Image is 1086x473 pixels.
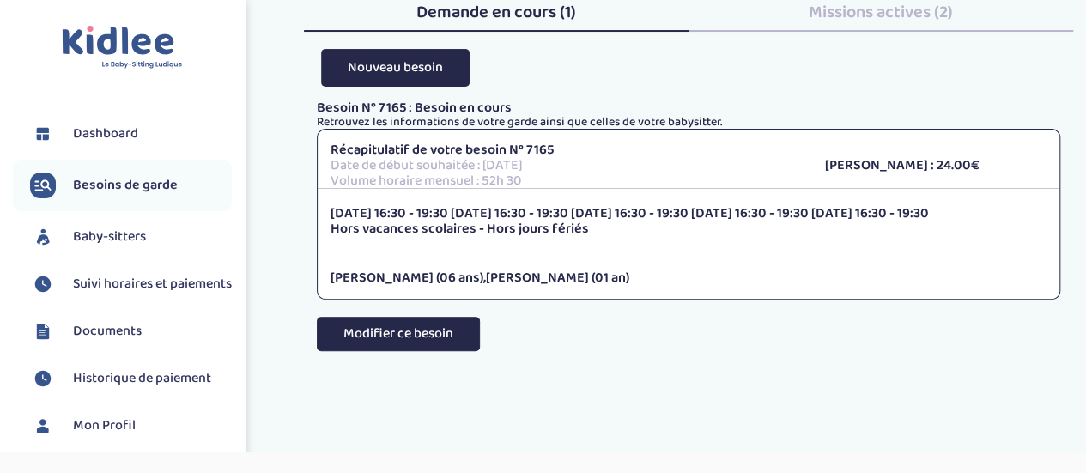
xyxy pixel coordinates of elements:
a: Suivi horaires et paiements [30,271,232,297]
p: Volume horaire mensuel : 52h 30 [331,173,799,189]
a: Dashboard [30,121,232,147]
img: babysitters.svg [30,224,56,250]
span: Besoins de garde [73,175,178,196]
p: , [331,270,1047,286]
a: Besoins de garde [30,173,232,198]
p: [DATE] 16:30 - 19:30 [DATE] 16:30 - 19:30 [DATE] 16:30 - 19:30 [DATE] 16:30 - 19:30 [DATE] 16:30 ... [331,206,1047,221]
span: Suivi horaires et paiements [73,274,232,294]
a: Modifier ce besoin [317,333,480,367]
span: Baby-sitters [73,227,146,247]
a: Historique de paiement [30,366,232,391]
img: dashboard.svg [30,121,56,147]
a: Documents [30,318,232,344]
span: [PERSON_NAME] (01 an) [486,267,629,288]
button: Modifier ce besoin [317,317,480,351]
img: documents.svg [30,318,56,344]
p: Retrouvez les informations de votre garde ainsi que celles de votre babysitter. [317,116,1060,129]
p: Hors vacances scolaires - Hors jours fériés [331,221,1047,237]
img: logo.svg [62,26,183,70]
p: Date de début souhaitée : [DATE] [331,158,799,173]
img: profil.svg [30,413,56,439]
a: Baby-sitters [30,224,232,250]
a: Mon Profil [30,413,232,439]
span: [PERSON_NAME] (06 ans) [331,267,483,288]
button: Nouveau besoin [321,49,470,86]
span: Mon Profil [73,415,136,436]
p: Besoin N° 7165 : Besoin en cours [317,100,1060,116]
p: [PERSON_NAME] : 24.00€ [825,158,1047,173]
span: Historique de paiement [73,368,211,389]
span: Documents [73,321,142,342]
img: suivihoraire.svg [30,366,56,391]
img: suivihoraire.svg [30,271,56,297]
p: Récapitulatif de votre besoin N° 7165 [331,143,799,158]
span: Dashboard [73,124,138,144]
img: besoin.svg [30,173,56,198]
